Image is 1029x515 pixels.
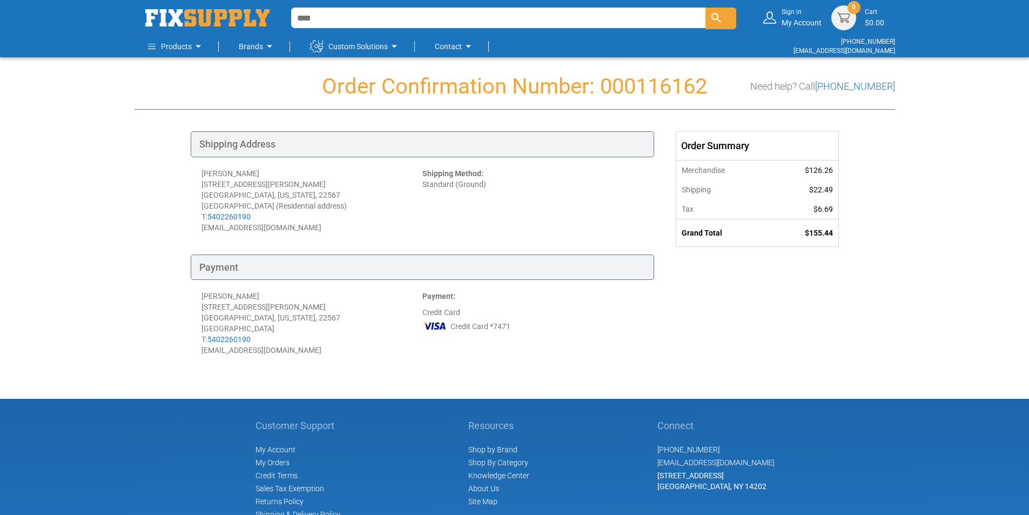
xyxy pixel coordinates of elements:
[841,38,895,45] a: [PHONE_NUMBER]
[134,75,895,98] h1: Order Confirmation Number: 000116162
[310,36,401,57] a: Custom Solutions
[793,47,895,55] a: [EMAIL_ADDRESS][DOMAIN_NAME]
[255,484,324,493] span: Sales Tax Exemption
[657,445,719,454] a: [PHONE_NUMBER]
[750,81,895,92] h3: Need help? Call
[676,160,770,180] th: Merchandise
[255,420,340,431] h5: Customer Support
[239,36,276,57] a: Brands
[682,229,722,237] strong: Grand Total
[676,180,770,199] th: Shipping
[865,8,884,17] small: Cart
[805,166,833,175] span: $126.26
[255,458,290,467] span: My Orders
[422,168,643,233] div: Standard (Ground)
[468,458,528,467] a: Shop By Category
[865,18,884,27] span: $0.00
[657,471,766,491] span: [STREET_ADDRESS] [GEOGRAPHIC_DATA], NY 14202
[191,255,654,280] div: Payment
[782,8,822,17] small: Sign in
[201,291,422,356] div: [PERSON_NAME] [STREET_ADDRESS][PERSON_NAME] [GEOGRAPHIC_DATA], [US_STATE], 22567 [GEOGRAPHIC_DATA...
[255,445,295,454] span: My Account
[468,445,517,454] a: Shop by Brand
[148,36,205,57] a: Products
[805,229,833,237] span: $155.44
[145,9,270,26] a: store logo
[191,131,654,157] div: Shipping Address
[422,292,455,300] strong: Payment:
[813,205,833,213] span: $6.69
[450,321,510,332] span: Credit Card *7471
[468,471,529,480] a: Knowledge Center
[815,81,895,92] a: [PHONE_NUMBER]
[657,458,774,467] a: [EMAIL_ADDRESS][DOMAIN_NAME]
[422,291,643,356] div: Credit Card
[255,497,304,506] a: Returns Policy
[705,8,736,29] button: Search
[145,9,270,26] img: Fix Industrial Supply
[422,169,483,178] strong: Shipping Method:
[207,335,251,344] a: 5402260190
[468,420,529,431] h5: Resources
[207,212,251,221] a: 5402260190
[782,8,822,28] div: My Account
[468,497,497,506] a: Site Map
[676,132,838,160] div: Order Summary
[676,199,770,219] th: Tax
[468,484,499,493] a: About Us
[852,3,856,12] span: 0
[201,168,422,233] div: [PERSON_NAME] [STREET_ADDRESS][PERSON_NAME] [GEOGRAPHIC_DATA], [US_STATE], 22567 [GEOGRAPHIC_DATA...
[255,471,298,480] span: Credit Terms
[657,420,774,431] h5: Connect
[435,36,475,57] a: Contact
[809,185,833,194] span: $22.49
[422,318,447,334] img: VI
